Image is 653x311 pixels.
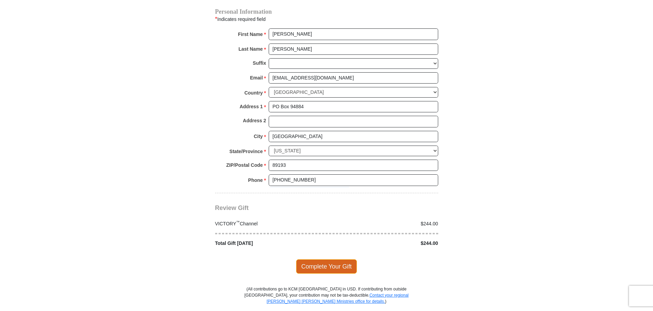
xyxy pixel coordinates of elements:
strong: Phone [248,175,263,185]
strong: Address 1 [240,102,263,111]
span: Review Gift [215,204,249,211]
a: Contact your regional [PERSON_NAME] [PERSON_NAME] Ministries office for details. [267,293,409,304]
div: Indicates required field [215,15,438,24]
strong: Email [250,73,263,83]
span: Complete Your Gift [296,259,357,274]
div: VICTORY Channel [211,220,327,227]
strong: First Name [238,29,263,39]
strong: State/Province [230,147,263,156]
div: $244.00 [327,240,442,247]
strong: Suffix [253,58,266,68]
sup: ™ [236,220,240,224]
div: Total Gift [DATE] [211,240,327,247]
h4: Personal Information [215,9,438,14]
strong: ZIP/Postal Code [226,160,263,170]
strong: Country [244,88,263,98]
strong: City [254,132,263,141]
strong: Last Name [238,44,263,54]
div: $244.00 [327,220,442,227]
strong: Address 2 [243,116,266,125]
